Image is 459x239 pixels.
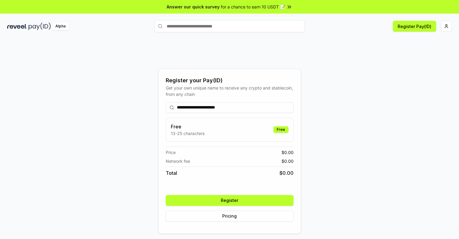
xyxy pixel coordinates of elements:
[273,126,288,133] div: Free
[166,158,190,164] span: Network fee
[393,21,436,32] button: Register Pay(ID)
[279,169,294,177] span: $ 0.00
[166,85,294,97] div: Get your own unique name to receive any crypto and stablecoin, from any chain
[29,23,51,30] img: pay_id
[166,149,176,156] span: Price
[167,4,220,10] span: Answer our quick survey
[171,130,205,137] p: 13-25 characters
[282,149,294,156] span: $ 0.00
[166,195,294,206] button: Register
[166,169,177,177] span: Total
[166,76,294,85] div: Register your Pay(ID)
[171,123,205,130] h3: Free
[282,158,294,164] span: $ 0.00
[221,4,285,10] span: for a chance to earn 10 USDT 📝
[7,23,27,30] img: reveel_dark
[52,23,69,30] div: Alpha
[166,211,294,222] button: Pricing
